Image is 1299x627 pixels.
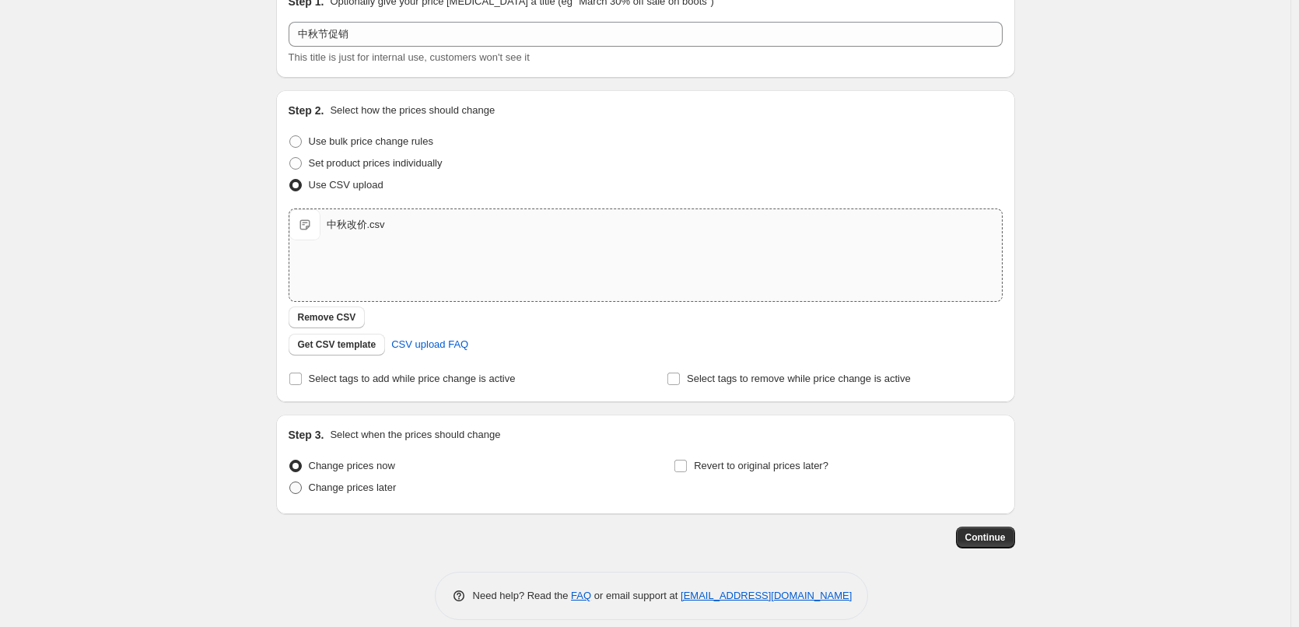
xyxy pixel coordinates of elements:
[289,427,324,443] h2: Step 3.
[382,332,478,357] a: CSV upload FAQ
[327,217,385,233] div: 中秋改价.csv
[391,337,468,352] span: CSV upload FAQ
[298,311,356,324] span: Remove CSV
[687,373,911,384] span: Select tags to remove while price change is active
[309,460,395,471] span: Change prices now
[289,306,366,328] button: Remove CSV
[309,179,383,191] span: Use CSV upload
[571,590,591,601] a: FAQ
[289,334,386,356] button: Get CSV template
[309,373,516,384] span: Select tags to add while price change is active
[681,590,852,601] a: [EMAIL_ADDRESS][DOMAIN_NAME]
[289,51,530,63] span: This title is just for internal use, customers won't see it
[965,531,1006,544] span: Continue
[473,590,572,601] span: Need help? Read the
[591,590,681,601] span: or email support at
[289,22,1003,47] input: 30% off holiday sale
[956,527,1015,548] button: Continue
[298,338,376,351] span: Get CSV template
[330,427,500,443] p: Select when the prices should change
[289,103,324,118] h2: Step 2.
[309,157,443,169] span: Set product prices individually
[330,103,495,118] p: Select how the prices should change
[309,482,397,493] span: Change prices later
[694,460,828,471] span: Revert to original prices later?
[309,135,433,147] span: Use bulk price change rules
